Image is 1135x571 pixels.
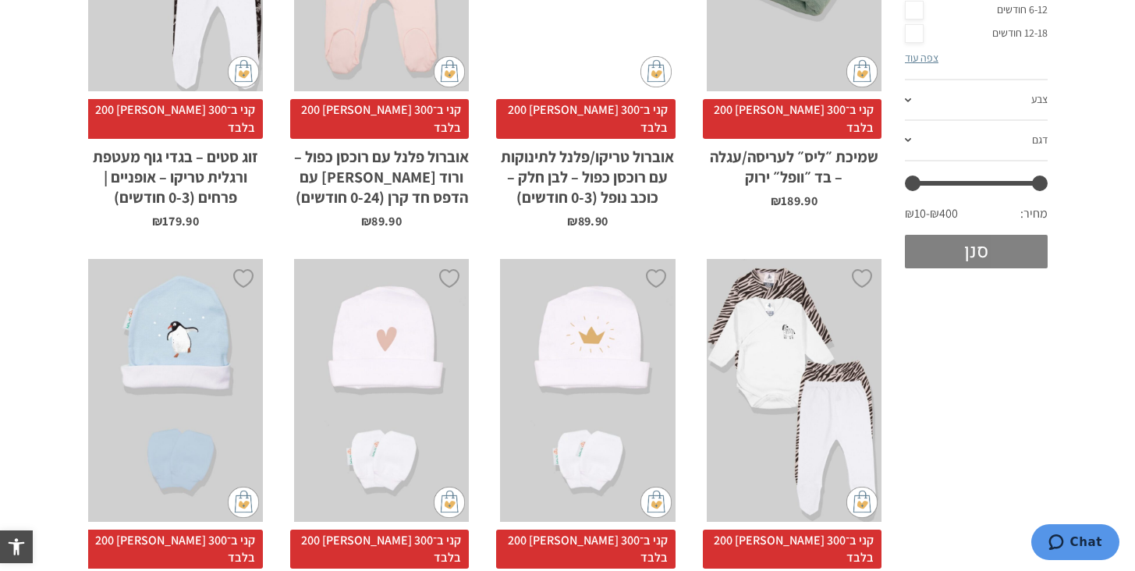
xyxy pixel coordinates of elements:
span: קני ב־300 [PERSON_NAME] 200 בלבד [84,530,263,569]
span: ₪ [771,193,781,209]
div: מחיר: — [905,201,1048,234]
a: צפה עוד [905,51,938,65]
img: cat-mini-atc.png [640,56,672,87]
img: cat-mini-atc.png [846,56,878,87]
span: קני ב־300 [PERSON_NAME] 200 בלבד [84,99,263,139]
img: cat-mini-atc.png [228,487,259,518]
h2: שמיכת ״ליס״ לעריסה/עגלה – בד ״וופל״ ירוק [707,139,881,187]
span: ₪ [567,213,577,229]
h2: אוברול טריקו/פלנל לתינוקות עם רוכסן כפול – לבן חלק – כוכב נופל (0-3 חודשים) [500,139,675,207]
span: קני ב־300 [PERSON_NAME] 200 בלבד [496,99,675,139]
span: קני ב־300 [PERSON_NAME] 200 בלבד [496,530,675,569]
img: cat-mini-atc.png [434,56,465,87]
iframe: Opens a widget where you can chat to one of our agents [932,524,1119,563]
bdi: 189.90 [771,193,818,209]
a: 12-18 חודשים [905,22,1048,45]
span: קני ב־300 [PERSON_NAME] 200 בלבד [703,99,881,139]
span: ₪ [361,213,371,229]
bdi: 179.90 [152,213,199,229]
h2: זוג סטים – בגדי גוף מעטפת ורגלית טריקו – אופניים | פרחים (0-3 חודשים) [88,139,263,207]
h2: אוברול פלנל עם רוכסן כפול – ורוד [PERSON_NAME] עם הדפס חד קרן (0-24 חודשים) [294,139,469,207]
img: cat-mini-atc.png [846,487,878,518]
span: ₪ [152,213,162,229]
span: ₪10 [905,205,930,222]
span: ₪400 [930,205,958,222]
span: קני ב־300 [PERSON_NAME] 200 בלבד [290,530,469,569]
img: cat-mini-atc.png [228,56,259,87]
a: צבע [905,80,1048,121]
a: דגם [905,121,1048,161]
span: קני ב־300 [PERSON_NAME] 200 בלבד [290,99,469,139]
bdi: 89.90 [567,213,608,229]
img: cat-mini-atc.png [640,487,672,518]
img: cat-mini-atc.png [434,487,465,518]
span: קני ב־300 [PERSON_NAME] 200 בלבד [703,530,881,569]
button: סנן [905,235,1048,268]
bdi: 89.90 [361,213,402,229]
